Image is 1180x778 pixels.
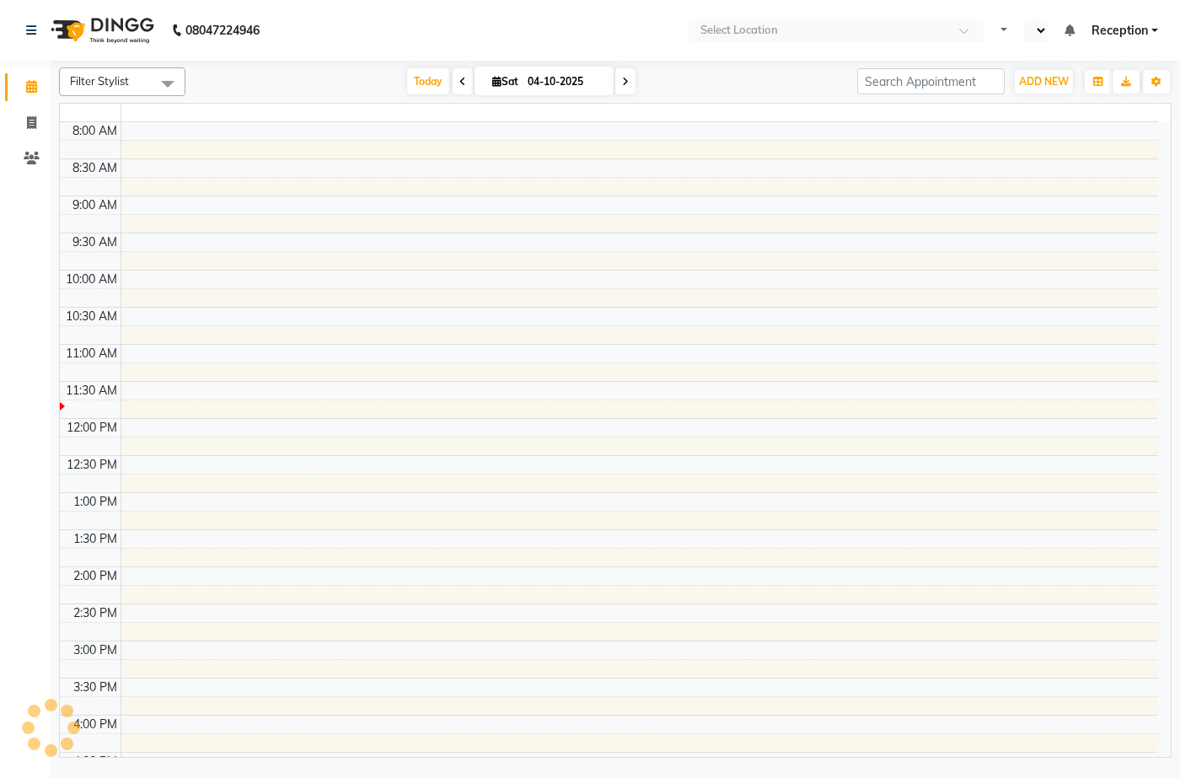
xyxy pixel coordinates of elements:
[1015,70,1073,94] button: ADD NEW
[70,567,121,585] div: 2:00 PM
[69,122,121,140] div: 8:00 AM
[70,641,121,659] div: 3:00 PM
[857,68,1005,94] input: Search Appointment
[63,456,121,474] div: 12:30 PM
[523,69,607,94] input: 2025-10-04
[488,75,523,88] span: Sat
[70,716,121,733] div: 4:00 PM
[69,233,121,251] div: 9:30 AM
[62,271,121,288] div: 10:00 AM
[69,159,121,177] div: 8:30 AM
[62,382,121,400] div: 11:30 AM
[407,68,449,94] span: Today
[700,22,778,39] div: Select Location
[185,7,260,54] b: 08047224946
[62,308,121,325] div: 10:30 AM
[70,679,121,696] div: 3:30 PM
[70,493,121,511] div: 1:00 PM
[63,419,121,437] div: 12:00 PM
[70,530,121,548] div: 1:30 PM
[62,345,121,362] div: 11:00 AM
[1019,75,1069,88] span: ADD NEW
[70,604,121,622] div: 2:30 PM
[1091,22,1148,40] span: Reception
[69,196,121,214] div: 9:00 AM
[43,7,158,54] img: logo
[70,753,121,770] div: 4:30 PM
[70,74,129,88] span: Filter Stylist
